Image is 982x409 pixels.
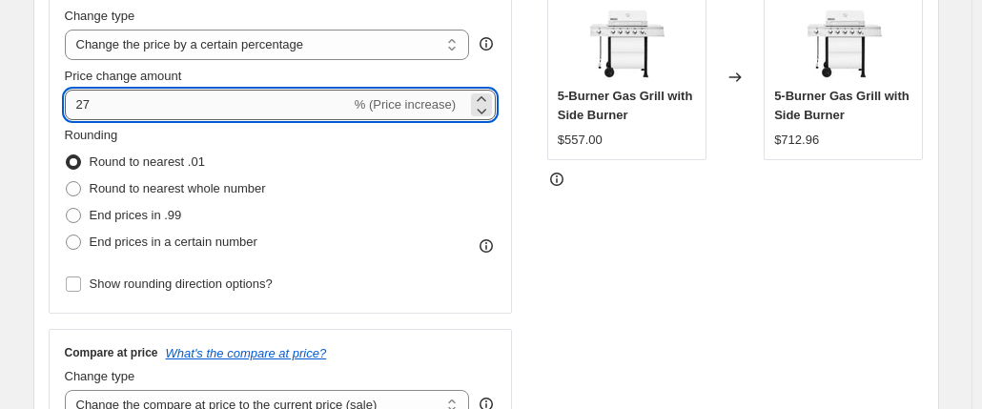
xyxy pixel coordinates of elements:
[355,97,456,112] span: % (Price increase)
[90,154,205,169] span: Round to nearest .01
[558,89,693,122] span: 5-Burner Gas Grill with Side Burner
[806,5,882,81] img: 01_9a5c9c90-f753-4904-a69b-0a68877fe498_80x.jpg
[90,181,266,195] span: Round to nearest whole number
[774,131,819,150] div: $712.96
[65,369,135,383] span: Change type
[90,208,182,222] span: End prices in .99
[774,89,910,122] span: 5-Burner Gas Grill with Side Burner
[558,131,603,150] div: $557.00
[166,346,327,360] button: What's the compare at price?
[65,90,351,120] input: -15
[65,345,158,360] h3: Compare at price
[90,235,257,249] span: End prices in a certain number
[65,128,118,142] span: Rounding
[588,5,665,81] img: 01_9a5c9c90-f753-4904-a69b-0a68877fe498_80x.jpg
[90,276,273,291] span: Show rounding direction options?
[65,69,182,83] span: Price change amount
[65,9,135,23] span: Change type
[477,34,496,53] div: help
